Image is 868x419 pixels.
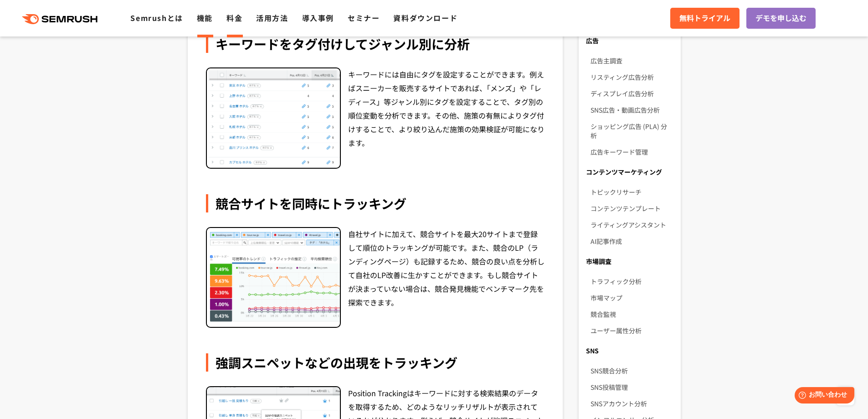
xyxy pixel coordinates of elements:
[591,290,673,306] a: 市場マップ
[207,68,340,168] img: 順位計測（Position Tracking） キーワードタグ付け
[206,194,545,212] div: 競合サイトを同時にトラッキング
[591,200,673,217] a: コンテンツテンプレート
[206,353,545,372] div: 強調スニペットなどの出現をトラッキング
[787,383,858,409] iframe: Help widget launcher
[579,253,680,269] div: 市場調査
[348,67,545,169] div: キーワードには自由にタグを設定することができます。例えばスニーカーを販売するサイトであれば、「メンズ」や「レディース」等ジャンル別にタグを設定することで、タグ別の順位変動を分析できます。その他、...
[591,362,673,379] a: SNS競合分析
[670,8,740,29] a: 無料トライアル
[591,85,673,102] a: ディスプレイ広告分析
[197,12,213,23] a: 機能
[591,144,673,160] a: 広告キーワード管理
[207,228,340,327] img: 順位計測（Position Tracking） 競合ドメイン比較
[348,227,545,328] div: 自社サイトに加えて、競合サイトを最大20サイトまで登録して順位のトラッキングが可能です。また、競合のLP（ランディングページ）も記録するため、競合の良い点を分析して自社のLP改善に生かすことがで...
[579,164,680,180] div: コンテンツマーケティング
[591,306,673,322] a: 競合監視
[206,35,545,53] div: キーワードをタグ付けしてジャンル別に分析
[591,52,673,69] a: 広告主調査
[579,32,680,49] div: 広告
[591,273,673,290] a: トラフィック分析
[591,233,673,249] a: AI記事作成
[393,12,457,23] a: 資料ダウンロード
[348,12,380,23] a: セミナー
[591,69,673,85] a: リスティング広告分析
[591,322,673,339] a: ユーザー属性分析
[226,12,242,23] a: 料金
[591,379,673,395] a: SNS投稿管理
[302,12,334,23] a: 導入事例
[591,395,673,412] a: SNSアカウント分析
[591,118,673,144] a: ショッピング広告 (PLA) 分析
[591,217,673,233] a: ライティングアシスタント
[130,12,183,23] a: Semrushとは
[256,12,288,23] a: 活用方法
[579,342,680,359] div: SNS
[746,8,816,29] a: デモを申し込む
[591,184,673,200] a: トピックリサーチ
[755,12,806,24] span: デモを申し込む
[679,12,730,24] span: 無料トライアル
[591,102,673,118] a: SNS広告・動画広告分析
